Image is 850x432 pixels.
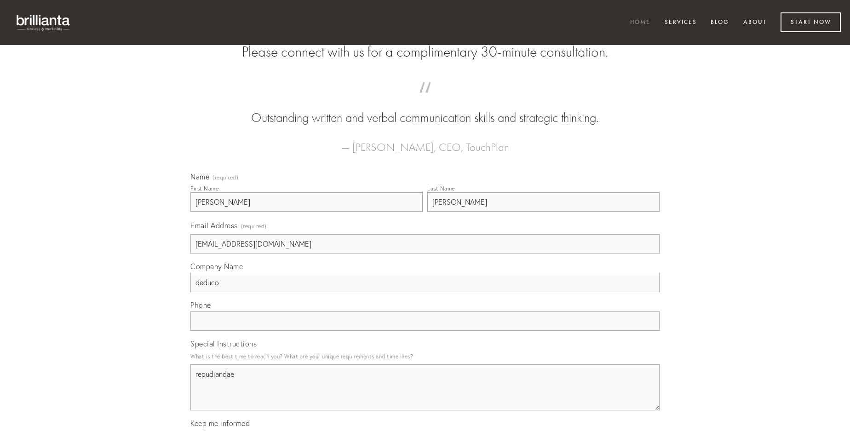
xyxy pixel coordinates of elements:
[190,339,257,348] span: Special Instructions
[205,91,645,109] span: “
[190,364,660,410] textarea: repudiandae
[190,172,209,181] span: Name
[205,127,645,156] figcaption: — [PERSON_NAME], CEO, TouchPlan
[190,350,660,363] p: What is the best time to reach you? What are your unique requirements and timelines?
[212,175,238,180] span: (required)
[190,300,211,310] span: Phone
[241,220,267,232] span: (required)
[737,15,773,30] a: About
[9,9,78,36] img: brillianta - research, strategy, marketing
[705,15,735,30] a: Blog
[190,43,660,61] h2: Please connect with us for a complimentary 30-minute consultation.
[659,15,703,30] a: Services
[624,15,656,30] a: Home
[190,185,218,192] div: First Name
[781,12,841,32] a: Start Now
[205,91,645,127] blockquote: Outstanding written and verbal communication skills and strategic thinking.
[427,185,455,192] div: Last Name
[190,221,238,230] span: Email Address
[190,419,250,428] span: Keep me informed
[190,262,243,271] span: Company Name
